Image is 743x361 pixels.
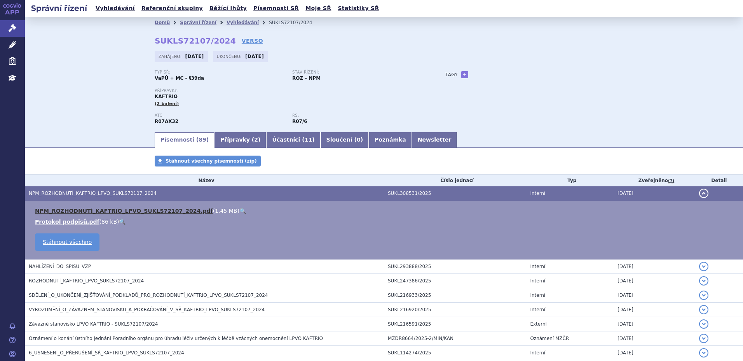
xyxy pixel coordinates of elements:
[530,336,569,341] span: Oznámení MZČR
[29,336,323,341] span: Oznámení o konání ústního jednání Poradního orgánu pro úhradu léčiv určených k léčbě vzácných one...
[530,264,545,269] span: Interní
[93,3,137,14] a: Vyhledávání
[215,132,266,148] a: Přípravky (2)
[155,113,284,118] p: ATC:
[384,259,526,274] td: SUKL293888/2025
[321,132,369,148] a: Sloučení (0)
[384,288,526,303] td: SUKL216933/2025
[35,219,99,225] a: Protokol podpisů.pdf
[139,3,205,14] a: Referenční skupiny
[269,17,322,28] li: SUKLS72107/2024
[668,178,674,184] abbr: (?)
[335,3,381,14] a: Statistiky SŘ
[614,346,695,360] td: [DATE]
[384,303,526,317] td: SUKL216920/2025
[185,54,204,59] strong: [DATE]
[614,331,695,346] td: [DATE]
[29,278,144,284] span: ROZHODNUTÍ_KAFTRIO_LPVO_SUKLS72107_2024
[25,3,93,14] h2: Správní řízení
[155,119,178,124] strong: IVAKAFTOR, TEZAKAFTOR A ELEXAKAFTOR
[155,20,170,25] a: Domů
[35,218,735,226] li: ( )
[530,307,545,312] span: Interní
[29,191,157,196] span: NPM_ROZHODNUTÍ_KAFTRIO_LPVO_SUKLS72107_2024
[384,346,526,360] td: SUKL114274/2025
[29,293,268,298] span: SDĚLENÍ_O_UKONČENÍ_ZJIŠŤOVÁNÍ_PODKLADŮ_PRO_ROZHODNUTÍ_KAFTRIO_LPVO_SUKLS72107_2024
[35,233,99,251] a: Stáhnout všechno
[155,94,178,99] span: KAFTRIO
[215,208,237,214] span: 1.45 MB
[292,113,422,118] p: RS:
[292,75,321,81] strong: ROZ – NPM
[699,276,708,286] button: detail
[699,334,708,343] button: detail
[29,321,158,327] span: Závazné stanovisko LPVO KAFTRIO - SUKLS72107/2024
[166,158,257,164] span: Stáhnout všechny písemnosti (zip)
[614,274,695,288] td: [DATE]
[227,20,259,25] a: Vyhledávání
[614,259,695,274] td: [DATE]
[35,207,735,215] li: ( )
[530,191,545,196] span: Interní
[155,88,430,93] p: Přípravky:
[251,3,301,14] a: Písemnosti SŘ
[699,291,708,300] button: detail
[119,219,126,225] a: 🔍
[445,70,458,79] h3: Tagy
[384,331,526,346] td: MZDR8664/2025-2/MIN/KAN
[369,132,412,148] a: Poznámka
[242,37,263,45] a: VERSO
[155,70,284,75] p: Typ SŘ:
[303,3,333,14] a: Moje SŘ
[530,293,545,298] span: Interní
[412,132,457,148] a: Newsletter
[29,350,184,356] span: 6_USNESENÍ_O_PŘERUŠENÍ_SŘ_KAFTRIO_LPVO_SUKLS72107_2024
[266,132,320,148] a: Účastníci (11)
[254,137,258,143] span: 2
[699,319,708,329] button: detail
[614,175,695,186] th: Zveřejněno
[159,53,183,60] span: Zahájeno:
[239,208,246,214] a: 🔍
[614,288,695,303] td: [DATE]
[461,71,468,78] a: +
[530,321,546,327] span: Externí
[614,317,695,331] td: [DATE]
[245,54,264,59] strong: [DATE]
[357,137,361,143] span: 0
[614,186,695,201] td: [DATE]
[155,156,261,166] a: Stáhnout všechny písemnosti (zip)
[155,132,215,148] a: Písemnosti (89)
[695,175,743,186] th: Detail
[384,274,526,288] td: SUKL247386/2025
[305,137,312,143] span: 11
[530,278,545,284] span: Interní
[292,119,307,124] strong: kombinace ivakaftor, tezakaftor a elexakaftor, perorální granule
[29,264,91,269] span: NAHLÍŽENÍ_DO_SPISU_VZP
[384,175,526,186] th: Číslo jednací
[155,101,179,106] span: (2 balení)
[155,75,204,81] strong: VaPÚ + MC - §39da
[699,305,708,314] button: detail
[207,3,249,14] a: Běžící lhůty
[699,189,708,198] button: detail
[29,307,265,312] span: VYROZUMĚNÍ_O_ZÁVAZNÉM_STANOVISKU_A_POKRAČOVÁNÍ_V_SŘ_KAFTRIO_LPVO_SUKLS72107_2024
[530,350,545,356] span: Interní
[292,70,422,75] p: Stav řízení:
[35,208,213,214] a: NPM_ROZHODNUTÍ_KAFTRIO_LPVO_SUKLS72107_2024.pdf
[384,317,526,331] td: SUKL216591/2025
[699,262,708,271] button: detail
[180,20,216,25] a: Správní řízení
[614,303,695,317] td: [DATE]
[384,186,526,201] td: SUKL308531/2025
[217,53,243,60] span: Ukončeno:
[526,175,614,186] th: Typ
[101,219,117,225] span: 86 kB
[699,348,708,357] button: detail
[25,175,384,186] th: Název
[155,36,236,46] strong: SUKLS72107/2024
[199,137,206,143] span: 89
